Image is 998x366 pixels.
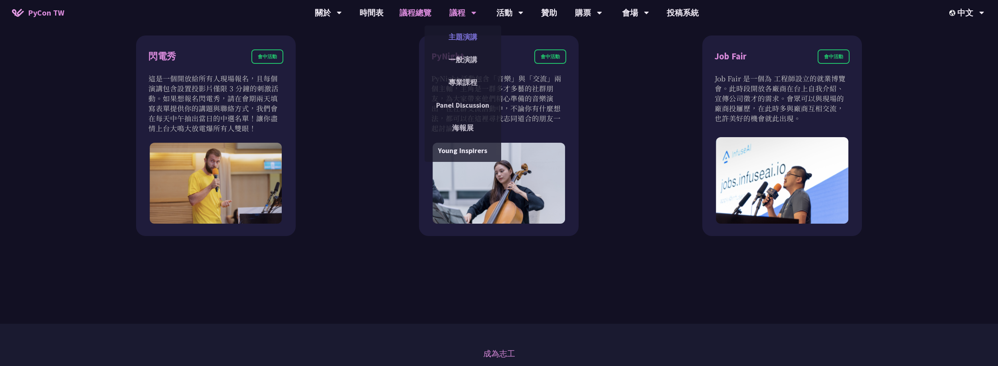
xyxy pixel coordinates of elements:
[425,141,501,160] a: Young Inspirers
[251,49,283,64] div: 會中活動
[28,7,64,19] span: PyCon TW
[12,9,24,17] img: Home icon of PyCon TW 2025
[818,49,850,64] div: 會中活動
[433,143,565,224] img: PyNight
[716,137,848,224] img: Job Fair
[534,49,566,64] div: 會中活動
[150,143,282,224] img: Lightning Talk
[715,73,850,123] p: Job Fair 是一個為 工程師設立的就業博覽會。此時段開放各廠商在台上自我介紹、宣傳公司徵才的需求。會眾可以與現場的廠商投屨歷，在此時多與廠商互相交流，也許美好的機會就此出現。
[425,50,501,69] a: 一般演講
[148,49,176,63] div: 閃電秀
[425,28,501,46] a: 主題演講
[715,49,747,63] div: Job Fair
[4,3,72,23] a: PyCon TW
[425,73,501,92] a: 專業課程
[949,10,957,16] img: Locale Icon
[425,96,501,114] a: Panel Discussion
[425,118,501,137] a: 海報展
[148,73,283,133] p: 這是一個開放給所有人現場報名，且每個演講包含設置投影片僅限 3 分鐘的刺激活動。如果想報名閃電秀，請在會期兩天填寫表單提供你的講題與聯絡方式，我們會在每天中午抽出當日的中選名單！讓你盡情上台大鳴...
[483,348,515,360] a: 成為志工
